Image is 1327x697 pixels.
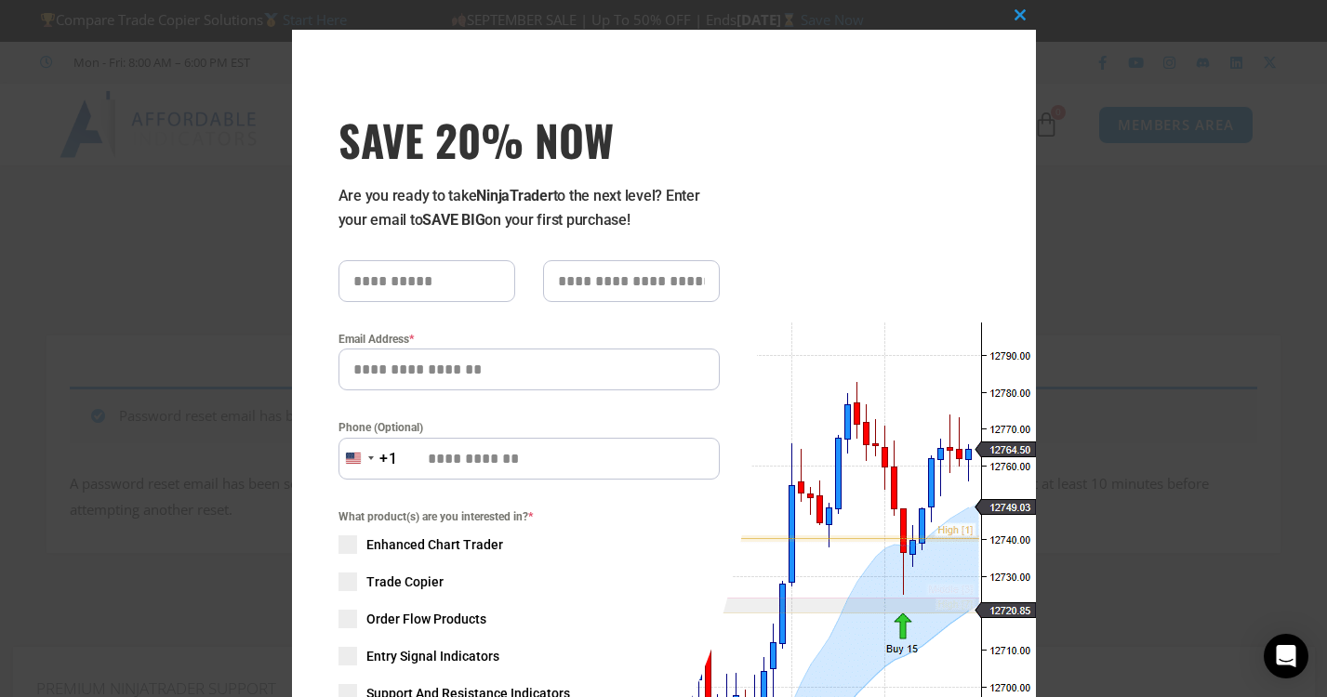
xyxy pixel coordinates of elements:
[338,330,720,348] label: Email Address
[338,572,720,591] label: Trade Copier
[338,438,398,480] button: Selected country
[1264,634,1308,678] div: Open Intercom Messenger
[338,507,720,526] span: What product(s) are you interested in?
[476,187,552,204] strong: NinjaTrader
[338,610,720,628] label: Order Flow Products
[338,184,720,232] p: Are you ready to take to the next level? Enter your email to on your first purchase!
[338,113,720,165] span: SAVE 20% NOW
[338,418,720,437] label: Phone (Optional)
[366,610,486,628] span: Order Flow Products
[379,447,398,471] div: +1
[366,572,444,591] span: Trade Copier
[338,647,720,665] label: Entry Signal Indicators
[366,535,503,554] span: Enhanced Chart Trader
[422,211,484,229] strong: SAVE BIG
[338,535,720,554] label: Enhanced Chart Trader
[366,647,499,665] span: Entry Signal Indicators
